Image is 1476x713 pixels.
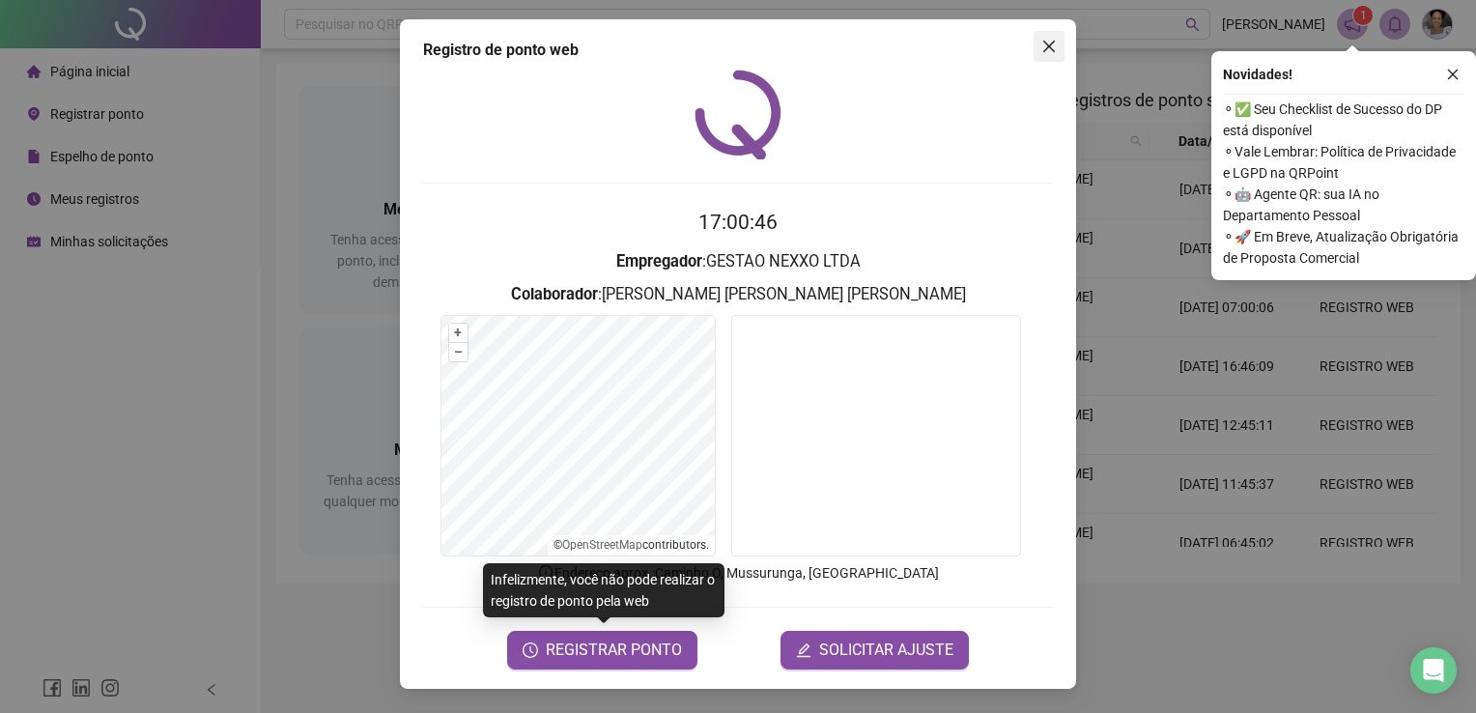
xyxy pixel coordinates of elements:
[511,285,598,303] strong: Colaborador
[1223,226,1464,269] span: ⚬ 🚀 Em Breve, Atualização Obrigatória de Proposta Comercial
[1041,39,1057,54] span: close
[1223,184,1464,226] span: ⚬ 🤖 Agente QR: sua IA no Departamento Pessoal
[562,538,642,552] a: OpenStreetMap
[1223,64,1292,85] span: Novidades !
[423,282,1053,307] h3: : [PERSON_NAME] [PERSON_NAME] [PERSON_NAME]
[423,39,1053,62] div: Registro de ponto web
[523,642,538,658] span: clock-circle
[796,642,811,658] span: edit
[1034,31,1064,62] button: Close
[1410,647,1457,694] div: Open Intercom Messenger
[483,563,724,617] div: Infelizmente, você não pode realizar o registro de ponto pela web
[695,70,781,159] img: QRPoint
[1223,141,1464,184] span: ⚬ Vale Lembrar: Política de Privacidade e LGPD na QRPoint
[781,631,969,670] button: editSOLICITAR AJUSTE
[507,631,697,670] button: REGISTRAR PONTO
[553,538,709,552] li: © contributors.
[616,252,702,271] strong: Empregador
[449,324,468,342] button: +
[423,562,1053,584] p: Endereço aprox. : Caminho O, Mussurunga, [GEOGRAPHIC_DATA]
[698,211,778,234] time: 17:00:46
[819,639,953,662] span: SOLICITAR AJUSTE
[449,343,468,361] button: –
[1446,68,1460,81] span: close
[546,639,682,662] span: REGISTRAR PONTO
[423,249,1053,274] h3: : GESTAO NEXXO LTDA
[1223,99,1464,141] span: ⚬ ✅ Seu Checklist de Sucesso do DP está disponível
